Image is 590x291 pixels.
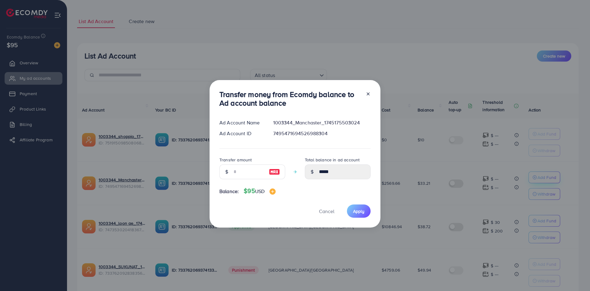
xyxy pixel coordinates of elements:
div: Ad Account ID [214,130,268,137]
h4: $95 [244,187,276,195]
label: Total balance in ad account [305,157,360,163]
span: Cancel [319,208,334,215]
img: image [269,168,280,176]
div: 1003344_Manchaster_1745175503024 [268,119,376,126]
button: Cancel [311,204,342,218]
span: Balance: [219,188,239,195]
img: image [269,188,276,195]
button: Apply [347,204,371,218]
label: Transfer amount [219,157,252,163]
div: 7495471694526988304 [268,130,376,137]
span: USD [255,188,265,195]
span: Apply [353,208,364,214]
div: Ad Account Name [214,119,268,126]
h3: Transfer money from Ecomdy balance to Ad account balance [219,90,361,108]
iframe: Chat [564,263,585,286]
